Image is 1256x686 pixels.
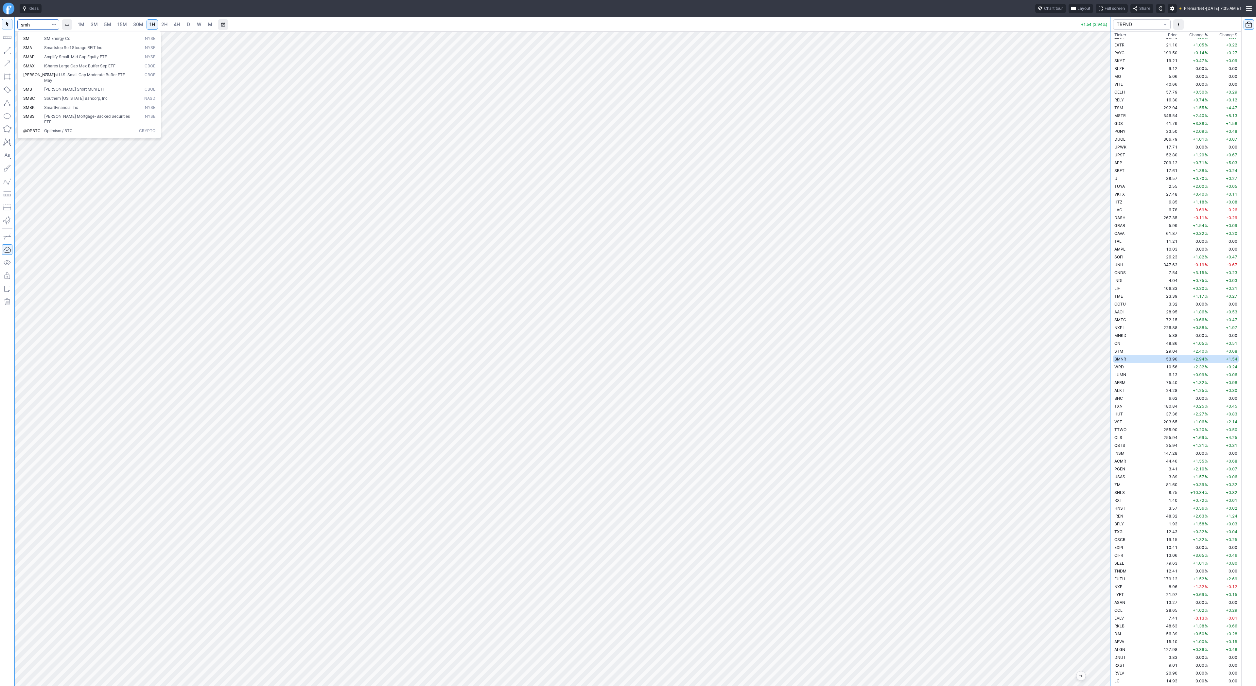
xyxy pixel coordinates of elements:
[1226,137,1237,142] span: +3.07
[1205,278,1208,283] span: %
[1226,294,1237,299] span: +0.27
[23,36,29,41] span: SM
[1195,82,1204,87] span: 0.00
[1193,58,1204,63] span: +0.47
[1193,121,1204,126] span: +3.88
[1114,341,1120,346] span: ON
[1154,253,1179,261] td: 26.23
[130,19,146,30] a: 30M
[1226,317,1237,322] span: +0.47
[1193,192,1204,197] span: +0.40
[1205,294,1208,299] span: %
[1154,127,1179,135] td: 23.50
[1105,5,1125,12] span: Full screen
[1205,50,1208,55] span: %
[1205,90,1208,95] span: %
[197,22,201,27] span: W
[145,114,155,125] span: NYSE
[1193,137,1204,142] span: +1.01
[1139,5,1150,12] span: Share
[117,22,127,27] span: 15M
[1205,145,1208,150] span: %
[1154,143,1179,151] td: 17.71
[44,105,78,110] span: SmartFinancial Inc
[1226,152,1237,157] span: +0.67
[1114,286,1120,291] span: LIF
[1226,286,1237,291] span: +0.21
[1044,5,1063,12] span: Chart tour
[2,32,12,43] button: Measure
[23,54,35,59] span: SMAP
[1184,5,1206,12] span: Premarket ·
[1193,294,1204,299] span: +1.17
[1154,88,1179,96] td: 57.79
[1226,113,1237,118] span: +8.13
[1193,152,1204,157] span: +1.29
[2,84,12,95] button: Rotated rectangle
[78,22,84,27] span: 1M
[1205,58,1208,63] span: %
[145,54,155,60] span: NYSE
[1226,50,1237,55] span: +0.27
[205,19,215,30] a: M
[1069,4,1093,13] button: Layout
[1226,325,1237,330] span: +1.97
[1193,309,1204,314] span: +1.86
[1205,82,1208,87] span: %
[1114,200,1123,204] span: HTZ
[1154,316,1179,324] td: 72.15
[17,19,59,30] input: Search
[23,45,32,50] span: SMA
[1193,160,1204,165] span: +0.71
[1205,286,1208,291] span: %
[1154,308,1179,316] td: 28.95
[1114,58,1125,63] span: SKYT
[1114,168,1125,173] span: SBET
[1226,192,1237,197] span: +0.11
[1226,160,1237,165] span: +5.03
[49,19,59,30] button: Search
[1114,262,1123,267] span: UNH
[1154,112,1179,119] td: 346.54
[1193,341,1204,346] span: +1.05
[1193,105,1204,110] span: +1.55
[1226,176,1237,181] span: +0.27
[174,22,180,27] span: 4H
[1193,317,1204,322] span: +0.66
[44,96,108,101] span: Southern [US_STATE] Bancorp, Inc
[1193,176,1204,181] span: +0.70
[1154,269,1179,276] td: 7.54
[1154,229,1179,237] td: 61.87
[1205,66,1208,71] span: %
[1154,64,1179,72] td: 9.12
[1195,333,1204,338] span: 0.00
[88,19,101,30] a: 3M
[3,3,14,14] a: Finviz.com
[20,4,42,13] button: Ideas
[1114,160,1122,165] span: APP
[1193,97,1204,102] span: +0.74
[1193,223,1204,228] span: +1.54
[1156,4,1165,13] button: Toggle dark mode
[1205,192,1208,197] span: %
[1205,168,1208,173] span: %
[1205,184,1208,189] span: %
[2,111,12,121] button: Ellipse
[1114,121,1123,126] span: GDS
[23,87,32,92] span: SMB
[1154,292,1179,300] td: 23.39
[75,19,87,30] a: 1M
[1114,176,1117,181] span: U
[2,97,12,108] button: Triangle
[1226,341,1237,346] span: +0.51
[28,5,39,12] span: Ideas
[2,271,12,281] button: Lock drawings
[1194,262,1204,267] span: -0.19
[1205,262,1208,267] span: %
[1193,113,1204,118] span: +2.40
[1081,23,1108,26] p: +1.54 (2.94%)
[44,87,105,92] span: [PERSON_NAME] Short Muni ETF
[1193,286,1204,291] span: +0.20
[1195,145,1204,150] span: 0.00
[1154,190,1179,198] td: 27.48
